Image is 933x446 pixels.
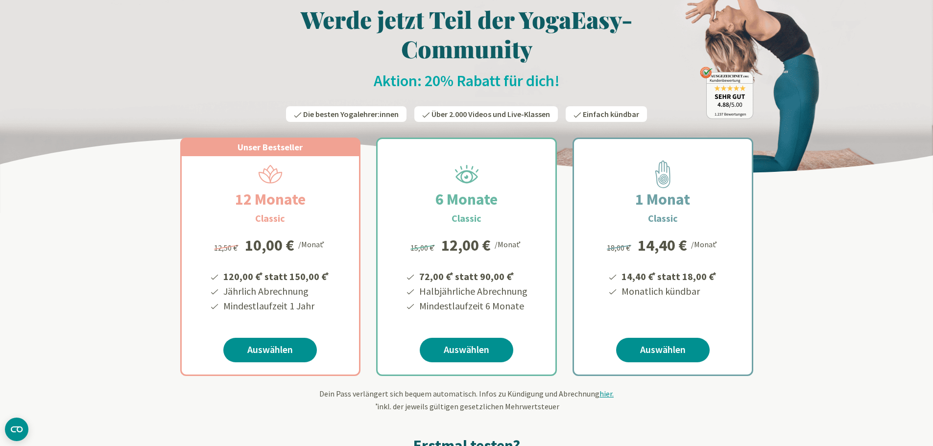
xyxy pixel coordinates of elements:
[616,338,710,362] a: Auswählen
[420,338,513,362] a: Auswählen
[222,299,331,313] li: Mindestlaufzeit 1 Jahr
[180,388,753,412] div: Dein Pass verlängert sich bequem automatisch. Infos zu Kündigung und Abrechnung
[223,338,317,362] a: Auswählen
[374,401,559,411] span: inkl. der jeweils gültigen gesetzlichen Mehrwertsteuer
[298,237,326,250] div: /Monat
[452,211,481,226] h3: Classic
[612,188,714,211] h2: 1 Monat
[222,267,331,284] li: 120,00 € statt 150,00 €
[5,418,28,441] button: CMP-Widget öffnen
[222,284,331,299] li: Jährlich Abrechnung
[180,71,753,91] h2: Aktion: 20% Rabatt für dich!
[495,237,523,250] div: /Monat
[599,389,614,399] span: hier.
[212,188,329,211] h2: 12 Monate
[418,267,527,284] li: 72,00 € statt 90,00 €
[412,188,521,211] h2: 6 Monate
[245,237,294,253] div: 10,00 €
[620,284,718,299] li: Monatlich kündbar
[238,141,303,153] span: Unser Bestseller
[418,284,527,299] li: Halbjährliche Abrechnung
[700,67,753,119] img: ausgezeichnet_badge.png
[583,109,639,119] span: Einfach kündbar
[255,211,285,226] h3: Classic
[648,211,678,226] h3: Classic
[441,237,491,253] div: 12,00 €
[620,267,718,284] li: 14,40 € statt 18,00 €
[691,237,719,250] div: /Monat
[418,299,527,313] li: Mindestlaufzeit 6 Monate
[431,109,550,119] span: Über 2.000 Videos und Live-Klassen
[303,109,399,119] span: Die besten Yogalehrer:innen
[214,243,240,253] span: 12,50 €
[638,237,687,253] div: 14,40 €
[180,4,753,63] h1: Werde jetzt Teil der YogaEasy-Community
[410,243,436,253] span: 15,00 €
[607,243,633,253] span: 18,00 €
